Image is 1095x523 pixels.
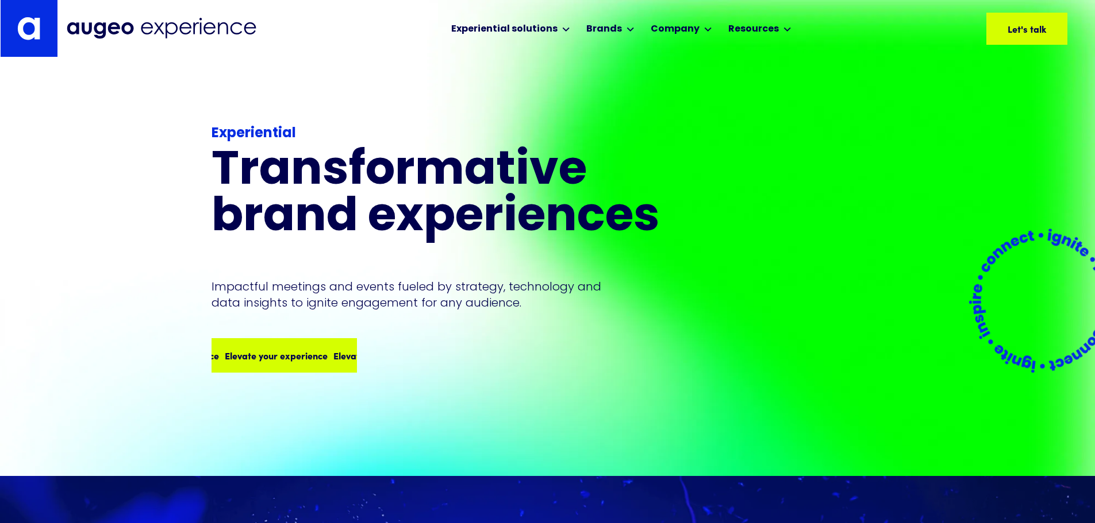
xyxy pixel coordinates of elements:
[451,22,558,36] div: Experiential solutions
[986,13,1067,45] a: Let's talk
[212,278,607,311] p: Impactful meetings and events fueled by strategy, technology and data insights to ignite engageme...
[110,348,213,362] div: Elevate your experience
[651,22,700,36] div: Company
[212,123,708,144] div: Experiential
[728,22,779,36] div: Resources
[586,22,622,36] div: Brands
[67,18,256,39] img: Augeo Experience business unit full logo in midnight blue.
[219,348,322,362] div: Elevate your experience
[17,17,40,40] img: Augeo's "a" monogram decorative logo in white.
[212,149,708,242] h1: Transformative brand experiences
[212,338,357,373] a: Elevate your experienceElevate your experienceElevate your experience
[328,348,431,362] div: Elevate your experience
